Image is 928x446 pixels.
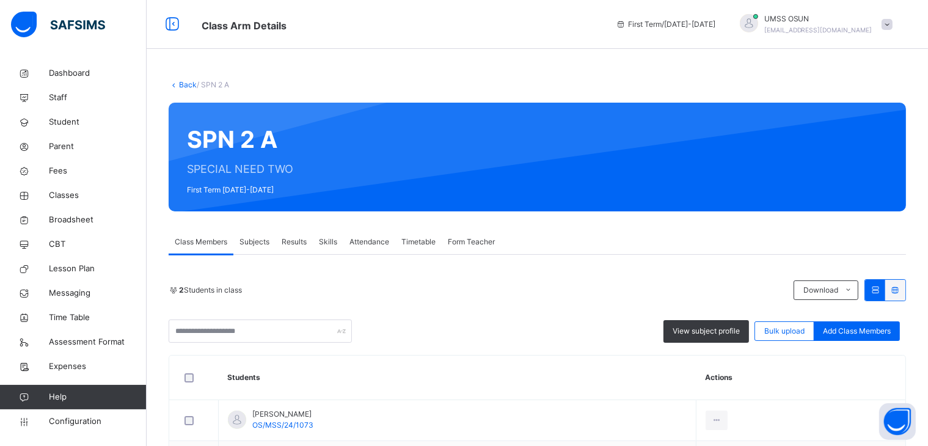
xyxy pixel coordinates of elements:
[202,20,287,32] span: Class Arm Details
[49,336,147,348] span: Assessment Format
[49,141,147,153] span: Parent
[179,80,197,89] a: Back
[696,356,905,400] th: Actions
[49,238,147,250] span: CBT
[764,326,805,337] span: Bulk upload
[11,12,105,37] img: safsims
[179,285,242,296] span: Students in class
[219,356,696,400] th: Students
[616,19,715,30] span: session/term information
[49,189,147,202] span: Classes
[49,67,147,79] span: Dashboard
[49,92,147,104] span: Staff
[49,263,147,275] span: Lesson Plan
[823,326,891,337] span: Add Class Members
[179,285,184,294] b: 2
[252,420,313,430] span: OS/MSS/24/1073
[49,165,147,177] span: Fees
[49,312,147,324] span: Time Table
[49,214,147,226] span: Broadsheet
[764,26,872,34] span: [EMAIL_ADDRESS][DOMAIN_NAME]
[728,13,899,35] div: UMSSOSUN
[349,236,389,247] span: Attendance
[319,236,337,247] span: Skills
[49,391,146,403] span: Help
[673,326,740,337] span: View subject profile
[764,13,872,24] span: UMSS OSUN
[401,236,436,247] span: Timetable
[448,236,495,247] span: Form Teacher
[49,116,147,128] span: Student
[49,287,147,299] span: Messaging
[197,80,229,89] span: / SPN 2 A
[239,236,269,247] span: Subjects
[49,415,146,428] span: Configuration
[282,236,307,247] span: Results
[252,409,313,420] span: [PERSON_NAME]
[175,236,227,247] span: Class Members
[879,403,916,440] button: Open asap
[49,360,147,373] span: Expenses
[803,285,838,296] span: Download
